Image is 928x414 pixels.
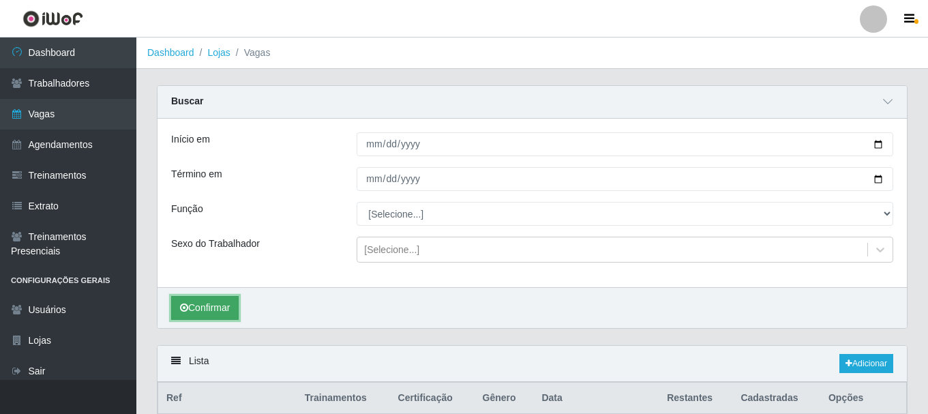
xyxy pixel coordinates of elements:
[171,202,203,216] label: Função
[207,47,230,58] a: Lojas
[364,243,419,257] div: [Selecione...]
[136,38,928,69] nav: breadcrumb
[357,167,893,191] input: 00/00/0000
[23,10,83,27] img: CoreUI Logo
[171,95,203,106] strong: Buscar
[147,47,194,58] a: Dashboard
[839,354,893,373] a: Adicionar
[158,346,907,382] div: Lista
[171,237,260,251] label: Sexo do Trabalhador
[171,167,222,181] label: Término em
[357,132,893,156] input: 00/00/0000
[171,296,239,320] button: Confirmar
[230,46,271,60] li: Vagas
[171,132,210,147] label: Início em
